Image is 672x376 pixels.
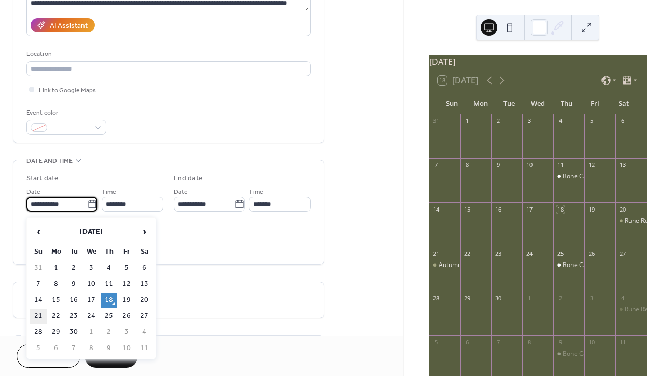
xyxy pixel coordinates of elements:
td: 19 [118,293,135,308]
div: 3 [525,117,533,125]
div: 1 [464,117,471,125]
div: 24 [525,250,533,258]
td: 29 [48,325,64,340]
td: 3 [83,260,100,275]
th: Th [101,244,117,259]
td: 26 [118,309,135,324]
th: [DATE] [48,221,135,243]
div: 13 [619,161,626,169]
td: 10 [83,276,100,291]
td: 24 [83,309,100,324]
td: 27 [136,309,152,324]
td: 14 [30,293,47,308]
div: 28 [432,294,440,302]
div: 2 [494,117,502,125]
td: 30 [65,325,82,340]
div: 27 [619,250,626,258]
div: Sun [438,93,466,114]
td: 11 [136,341,152,356]
div: 6 [619,117,626,125]
span: Cancel [35,352,62,363]
td: 7 [30,276,47,291]
div: Tue [495,93,523,114]
div: 10 [525,161,533,169]
td: 12 [118,276,135,291]
div: 12 [587,161,595,169]
div: 5 [587,117,595,125]
td: 9 [65,276,82,291]
td: 7 [65,341,82,356]
td: 4 [136,325,152,340]
div: 4 [556,117,564,125]
div: Bone Casting Readings [563,350,629,358]
td: 21 [30,309,47,324]
div: 29 [464,294,471,302]
div: End date [174,173,203,184]
div: 22 [464,250,471,258]
span: Save [103,352,120,363]
td: 28 [30,325,47,340]
div: 6 [464,338,471,346]
div: 19 [587,205,595,213]
div: 18 [556,205,564,213]
div: Rune Readings with Jessica [615,217,647,226]
td: 23 [65,309,82,324]
div: Event color [26,107,104,118]
div: Rune Readings with Jessica [615,305,647,314]
button: Cancel [17,344,80,368]
div: 8 [525,338,533,346]
div: Bone Casting Readings [553,350,584,358]
div: 23 [494,250,502,258]
th: We [83,244,100,259]
td: 20 [136,293,152,308]
div: 16 [494,205,502,213]
td: 1 [83,325,100,340]
div: 17 [525,205,533,213]
td: 1 [48,260,64,275]
div: 7 [494,338,502,346]
td: 2 [101,325,117,340]
div: 31 [432,117,440,125]
td: 10 [118,341,135,356]
div: Bone Casting Readings [553,261,584,270]
span: ‹ [31,221,46,242]
div: Bone Casting Readings [563,172,629,181]
td: 8 [83,341,100,356]
td: 8 [48,276,64,291]
div: 4 [619,294,626,302]
div: 8 [464,161,471,169]
div: 20 [619,205,626,213]
div: 25 [556,250,564,258]
span: Date [26,187,40,198]
th: Su [30,244,47,259]
td: 5 [30,341,47,356]
div: AI Assistant [50,21,88,32]
span: Time [249,187,263,198]
th: Mo [48,244,64,259]
div: 7 [432,161,440,169]
div: 11 [556,161,564,169]
div: 5 [432,338,440,346]
div: Bone Casting Readings [563,261,629,270]
div: Wed [524,93,552,114]
div: Thu [552,93,581,114]
div: 2 [556,294,564,302]
div: Location [26,49,309,60]
div: 15 [464,205,471,213]
td: 11 [101,276,117,291]
div: 14 [432,205,440,213]
div: [DATE] [429,55,647,68]
td: 16 [65,293,82,308]
td: 4 [101,260,117,275]
th: Tu [65,244,82,259]
div: Start date [26,173,59,184]
th: Sa [136,244,152,259]
td: 9 [101,341,117,356]
td: 2 [65,260,82,275]
td: 22 [48,309,64,324]
div: Fri [581,93,609,114]
div: Mon [466,93,495,114]
td: 18 [101,293,117,308]
td: 3 [118,325,135,340]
